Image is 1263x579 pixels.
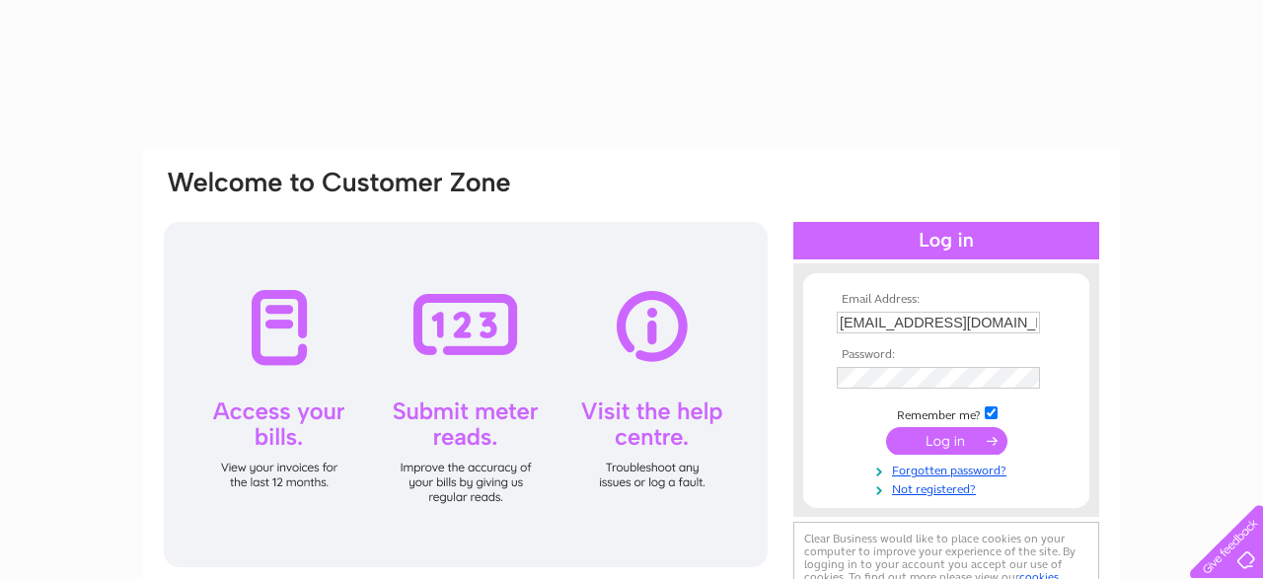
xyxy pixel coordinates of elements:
a: Not registered? [837,478,1061,497]
a: Forgotten password? [837,460,1061,478]
input: Submit [886,427,1007,455]
th: Password: [832,348,1061,362]
td: Remember me? [832,403,1061,423]
th: Email Address: [832,293,1061,307]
